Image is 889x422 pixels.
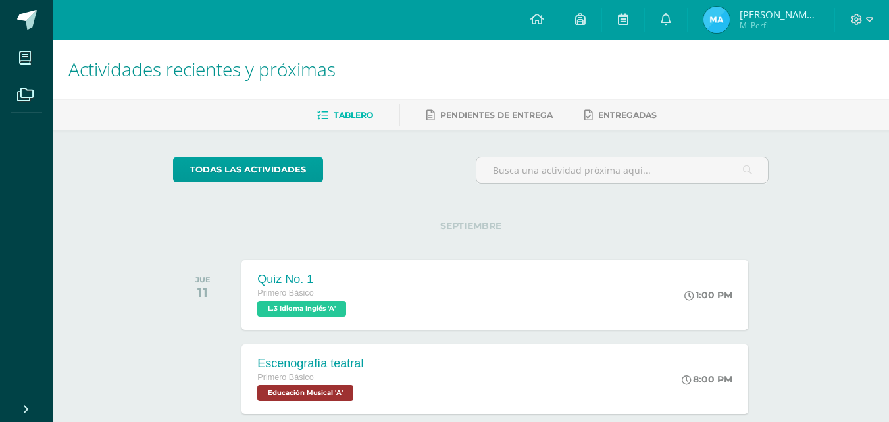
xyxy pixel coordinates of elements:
[598,110,657,120] span: Entregadas
[173,157,323,182] a: todas las Actividades
[257,385,353,401] span: Educación Musical 'A'
[317,105,373,126] a: Tablero
[257,273,349,286] div: Quiz No. 1
[257,301,346,317] span: L.3 Idioma Inglés 'A'
[257,288,313,298] span: Primero Básico
[334,110,373,120] span: Tablero
[257,357,363,371] div: Escenografía teatral
[740,8,819,21] span: [PERSON_NAME] [PERSON_NAME]
[740,20,819,31] span: Mi Perfil
[703,7,730,33] img: 70728ac98b36923a54f2feb098b9e3a6.png
[426,105,553,126] a: Pendientes de entrega
[476,157,768,183] input: Busca una actividad próxima aquí...
[584,105,657,126] a: Entregadas
[419,220,522,232] span: SEPTIEMBRE
[684,289,732,301] div: 1:00 PM
[195,275,211,284] div: JUE
[68,57,336,82] span: Actividades recientes y próximas
[195,284,211,300] div: 11
[257,373,313,382] span: Primero Básico
[440,110,553,120] span: Pendientes de entrega
[682,373,732,385] div: 8:00 PM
